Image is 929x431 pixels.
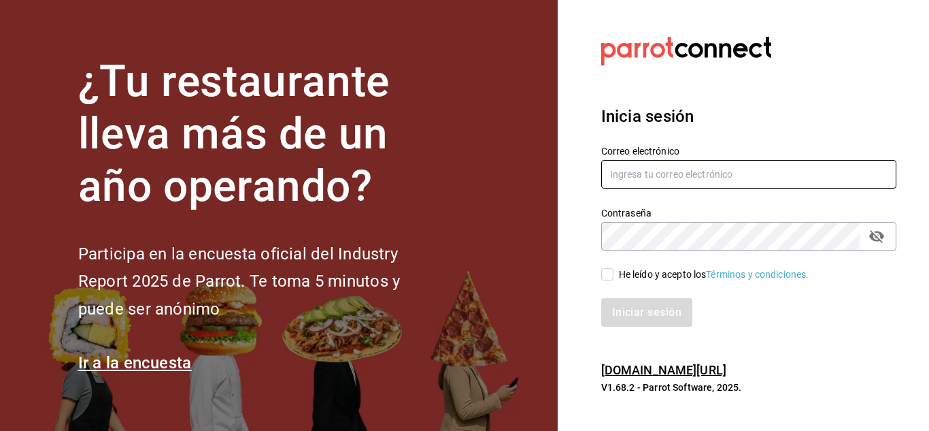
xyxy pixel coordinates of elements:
[865,225,888,248] button: passwordField
[601,146,896,156] label: Correo electrónico
[601,160,896,189] input: Ingresa tu correo electrónico
[601,208,896,218] label: Contraseña
[706,269,809,280] a: Términos y condiciones.
[601,363,726,377] a: [DOMAIN_NAME][URL]
[601,104,896,129] h3: Inicia sesión
[601,381,896,394] p: V1.68.2 - Parrot Software, 2025.
[78,56,445,212] h1: ¿Tu restaurante lleva más de un año operando?
[619,268,809,282] div: He leído y acepto los
[78,240,445,323] h2: Participa en la encuesta oficial del Industry Report 2025 de Parrot. Te toma 5 minutos y puede se...
[78,353,192,372] a: Ir a la encuesta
